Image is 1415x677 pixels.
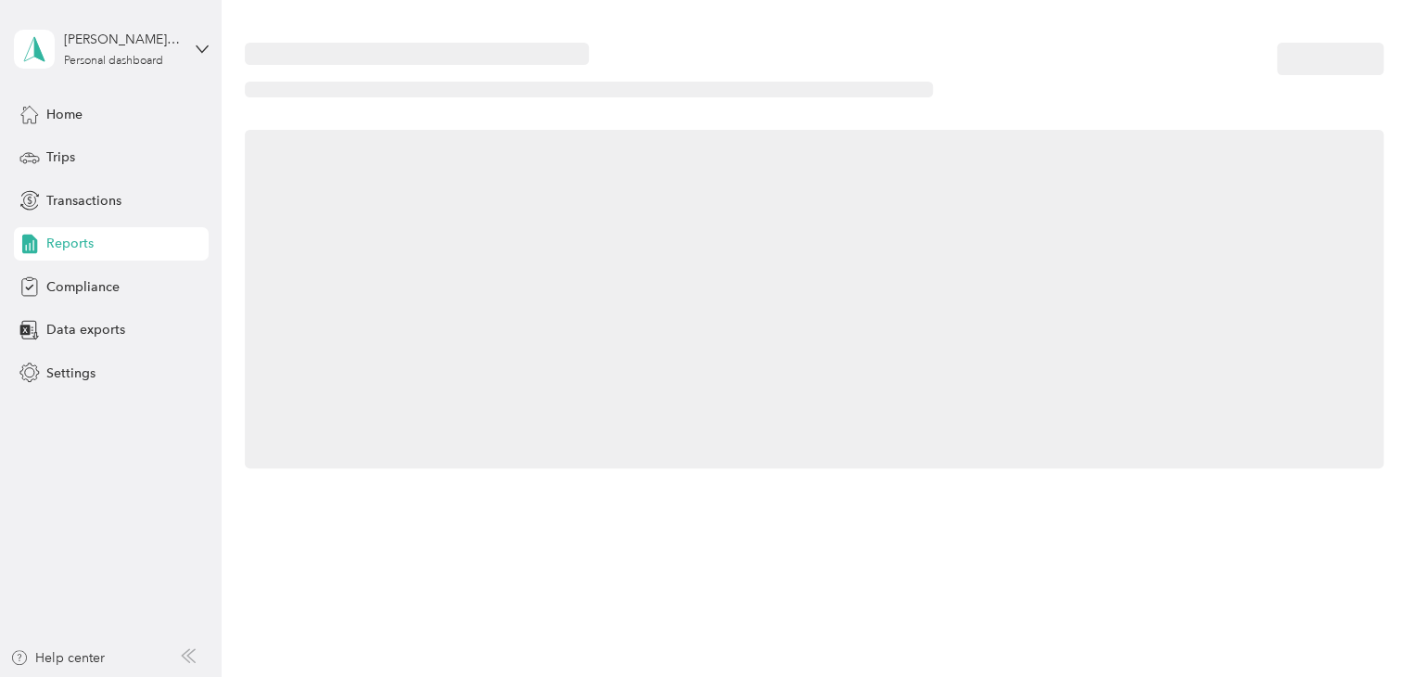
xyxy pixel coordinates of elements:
div: [PERSON_NAME] [PERSON_NAME] [64,30,180,49]
iframe: Everlance-gr Chat Button Frame [1311,573,1415,677]
span: Compliance [46,277,120,297]
span: Data exports [46,320,125,339]
button: Help center [10,648,105,668]
div: Personal dashboard [64,56,163,67]
span: Reports [46,234,94,253]
span: Transactions [46,191,121,211]
span: Settings [46,364,96,383]
span: Trips [46,147,75,167]
span: Home [46,105,83,124]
